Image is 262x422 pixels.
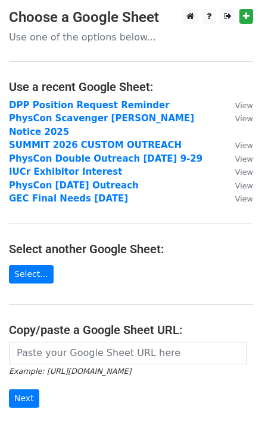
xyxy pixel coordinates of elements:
input: Paste your Google Sheet URL here [9,342,247,364]
a: View [223,193,253,204]
p: Use one of the options below... [9,31,253,43]
small: View [235,155,253,163]
h4: Use a recent Google Sheet: [9,80,253,94]
h3: Choose a Google Sheet [9,9,253,26]
a: View [223,113,253,124]
small: View [235,101,253,110]
a: View [223,100,253,111]
a: View [223,140,253,150]
a: SUMMIT 2026 CUSTOM OUTREACH [9,140,182,150]
a: IUCr Exhibitor Interest [9,166,122,177]
a: DPP Position Request Reminder [9,100,170,111]
a: Select... [9,265,54,284]
a: GEC Final Needs [DATE] [9,193,128,204]
small: View [235,181,253,190]
a: View [223,180,253,191]
small: View [235,141,253,150]
a: View [223,153,253,164]
small: View [235,114,253,123]
small: Example: [URL][DOMAIN_NAME] [9,367,131,376]
h4: Copy/paste a Google Sheet URL: [9,323,253,337]
input: Next [9,389,39,408]
h4: Select another Google Sheet: [9,242,253,256]
small: View [235,194,253,203]
a: PhysCon [DATE] Outreach [9,180,139,191]
small: View [235,168,253,177]
a: PhysCon Scavenger [PERSON_NAME] Notice 2025 [9,113,194,137]
a: PhysCon Double Outreach [DATE] 9-29 [9,153,202,164]
a: View [223,166,253,177]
